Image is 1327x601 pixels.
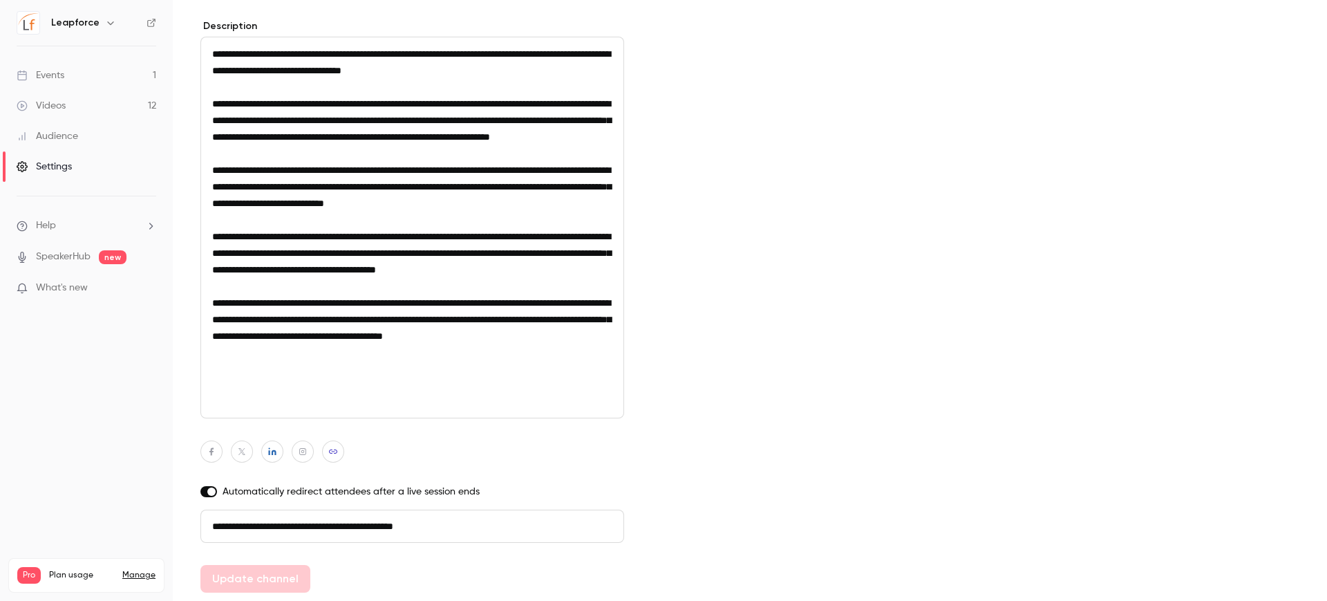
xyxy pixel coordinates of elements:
[36,281,88,295] span: What's new
[49,570,114,581] span: Plan usage
[99,250,126,264] span: new
[122,570,156,581] a: Manage
[17,12,39,34] img: Leapforce
[17,68,64,82] div: Events
[51,16,100,30] h6: Leapforce
[36,250,91,264] a: SpeakerHub
[200,19,624,33] label: Description
[200,485,624,499] label: Automatically redirect attendees after a live session ends
[17,219,156,233] li: help-dropdown-opener
[17,129,78,143] div: Audience
[17,99,66,113] div: Videos
[17,567,41,584] span: Pro
[36,219,56,233] span: Help
[17,160,72,174] div: Settings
